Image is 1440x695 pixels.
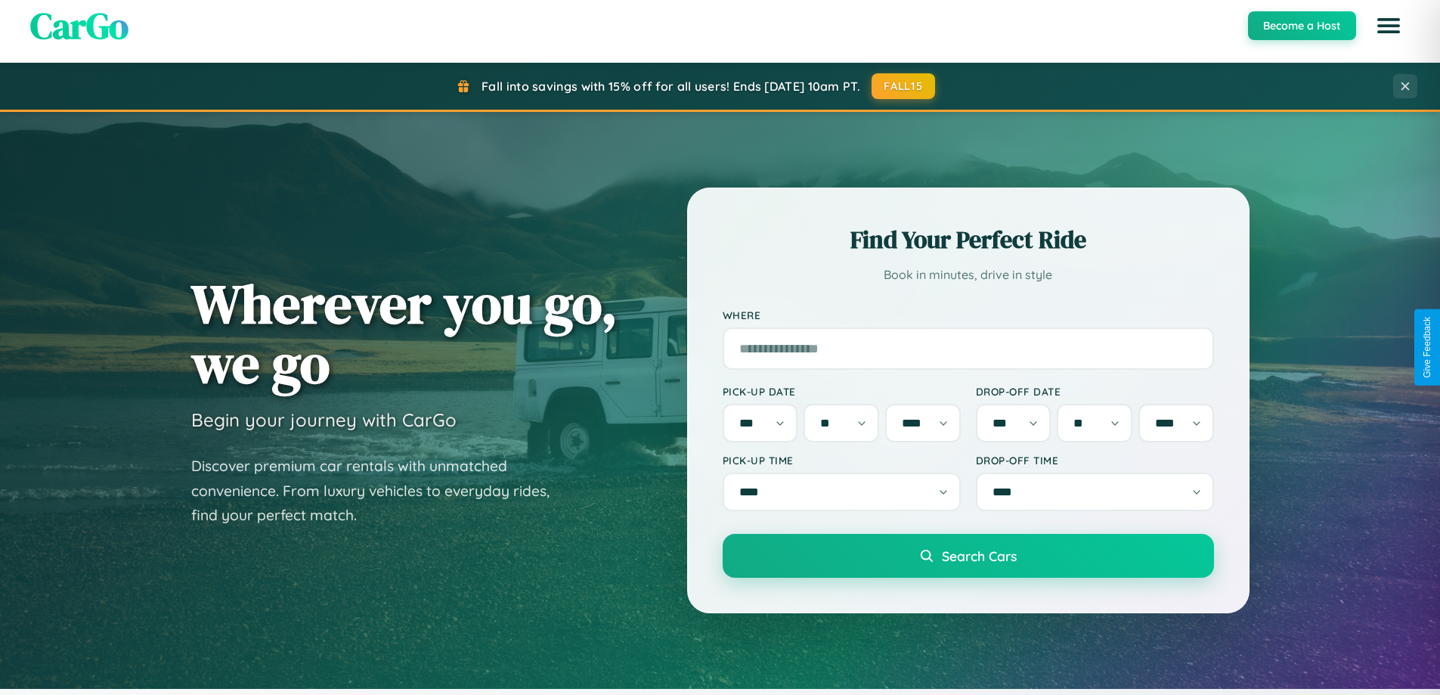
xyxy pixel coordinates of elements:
h1: Wherever you go, we go [191,274,618,393]
span: CarGo [30,1,129,51]
button: Search Cars [723,534,1214,578]
p: Discover premium car rentals with unmatched convenience. From luxury vehicles to everyday rides, ... [191,454,569,528]
span: Fall into savings with 15% off for all users! Ends [DATE] 10am PT. [482,79,860,94]
label: Pick-up Time [723,454,961,467]
button: FALL15 [872,73,935,99]
button: Open menu [1367,5,1410,47]
span: Search Cars [942,548,1017,564]
label: Where [723,309,1214,321]
label: Pick-up Date [723,385,961,398]
h2: Find Your Perfect Ride [723,223,1214,256]
h3: Begin your journey with CarGo [191,408,457,431]
label: Drop-off Time [976,454,1214,467]
div: Give Feedback [1422,317,1432,378]
button: Become a Host [1248,11,1356,40]
p: Book in minutes, drive in style [723,264,1214,286]
label: Drop-off Date [976,385,1214,398]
